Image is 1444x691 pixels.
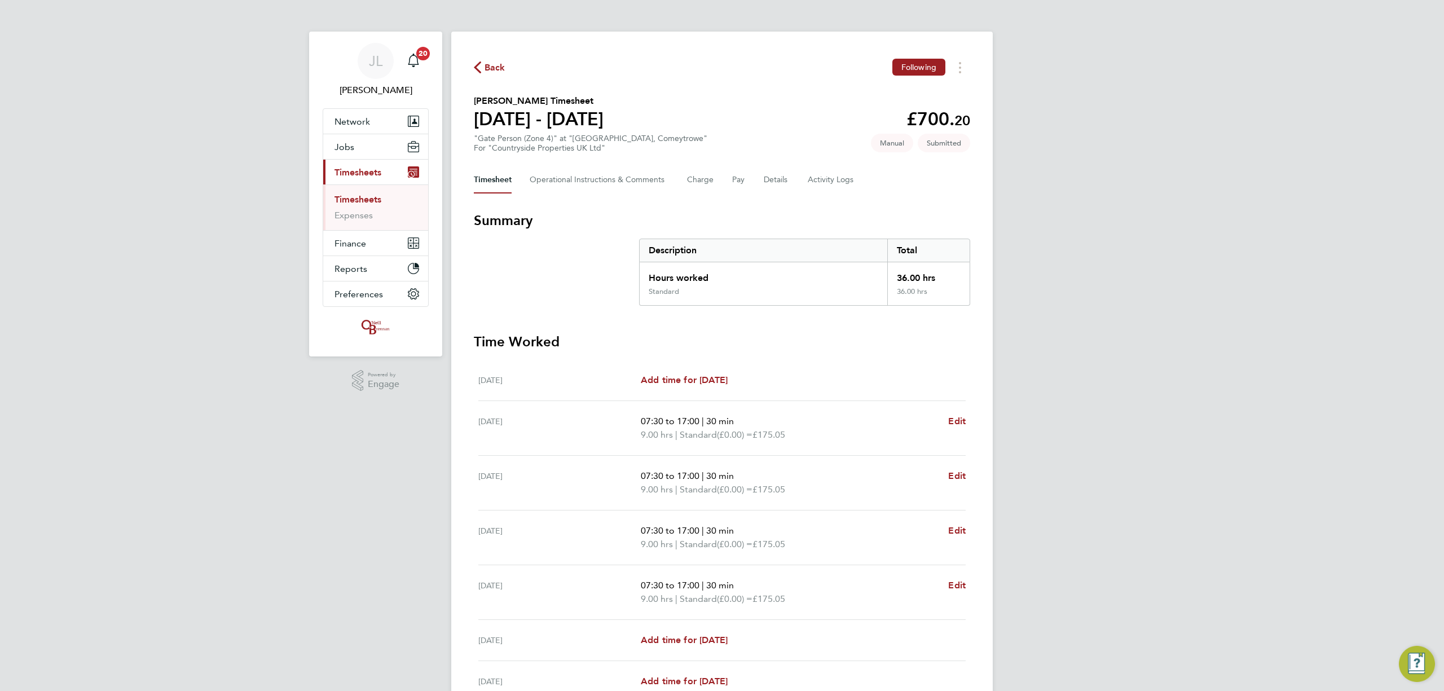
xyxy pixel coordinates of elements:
[717,539,752,549] span: (£0.00) =
[309,32,442,356] nav: Main navigation
[717,429,752,440] span: (£0.00) =
[640,239,887,262] div: Description
[906,108,970,130] app-decimal: £700.
[530,166,669,193] button: Operational Instructions & Comments
[752,429,785,440] span: £175.05
[808,166,855,193] button: Activity Logs
[702,525,704,536] span: |
[675,484,677,495] span: |
[948,579,966,592] a: Edit
[918,134,970,152] span: This timesheet is Submitted.
[680,538,717,551] span: Standard
[641,470,699,481] span: 07:30 to 17:00
[478,469,641,496] div: [DATE]
[680,483,717,496] span: Standard
[706,580,734,591] span: 30 min
[478,675,641,688] div: [DATE]
[675,593,677,604] span: |
[323,318,429,336] a: Go to home page
[641,633,728,647] a: Add time for [DATE]
[675,429,677,440] span: |
[706,525,734,536] span: 30 min
[641,525,699,536] span: 07:30 to 17:00
[474,333,970,351] h3: Time Worked
[474,108,604,130] h1: [DATE] - [DATE]
[641,635,728,645] span: Add time for [DATE]
[359,318,392,336] img: oneillandbrennan-logo-retina.png
[641,676,728,686] span: Add time for [DATE]
[334,116,370,127] span: Network
[334,167,381,178] span: Timesheets
[950,59,970,76] button: Timesheets Menu
[639,239,970,306] div: Summary
[416,47,430,60] span: 20
[323,231,428,256] button: Finance
[887,262,970,287] div: 36.00 hrs
[478,373,641,387] div: [DATE]
[334,194,381,205] a: Timesheets
[352,370,400,391] a: Powered byEngage
[474,212,970,230] h3: Summary
[687,166,714,193] button: Charge
[369,54,382,68] span: JL
[368,380,399,389] span: Engage
[702,580,704,591] span: |
[948,416,966,426] span: Edit
[706,416,734,426] span: 30 min
[717,484,752,495] span: (£0.00) =
[954,112,970,129] span: 20
[948,580,966,591] span: Edit
[702,416,704,426] span: |
[334,263,367,274] span: Reports
[323,134,428,159] button: Jobs
[334,289,383,300] span: Preferences
[474,134,707,153] div: "Gate Person (Zone 4)" at "[GEOGRAPHIC_DATA], Comeytrowe"
[474,60,505,74] button: Back
[474,94,604,108] h2: [PERSON_NAME] Timesheet
[764,166,790,193] button: Details
[474,143,707,153] div: For "Countryside Properties UK Ltd"
[334,210,373,221] a: Expenses
[752,593,785,604] span: £175.05
[478,579,641,606] div: [DATE]
[706,470,734,481] span: 30 min
[680,428,717,442] span: Standard
[871,134,913,152] span: This timesheet was manually created.
[948,469,966,483] a: Edit
[892,59,945,76] button: Following
[641,484,673,495] span: 9.00 hrs
[323,43,429,97] a: JL[PERSON_NAME]
[641,416,699,426] span: 07:30 to 17:00
[402,43,425,79] a: 20
[478,633,641,647] div: [DATE]
[323,83,429,97] span: Jordan Lee
[641,593,673,604] span: 9.00 hrs
[478,524,641,551] div: [DATE]
[641,580,699,591] span: 07:30 to 17:00
[680,592,717,606] span: Standard
[948,525,966,536] span: Edit
[649,287,679,296] div: Standard
[641,675,728,688] a: Add time for [DATE]
[641,539,673,549] span: 9.00 hrs
[901,62,936,72] span: Following
[474,166,512,193] button: Timesheet
[717,593,752,604] span: (£0.00) =
[702,470,704,481] span: |
[641,429,673,440] span: 9.00 hrs
[887,239,970,262] div: Total
[640,262,887,287] div: Hours worked
[887,287,970,305] div: 36.00 hrs
[485,61,505,74] span: Back
[323,256,428,281] button: Reports
[334,238,366,249] span: Finance
[323,184,428,230] div: Timesheets
[368,370,399,380] span: Powered by
[752,539,785,549] span: £175.05
[641,375,728,385] span: Add time for [DATE]
[323,109,428,134] button: Network
[752,484,785,495] span: £175.05
[675,539,677,549] span: |
[478,415,641,442] div: [DATE]
[334,142,354,152] span: Jobs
